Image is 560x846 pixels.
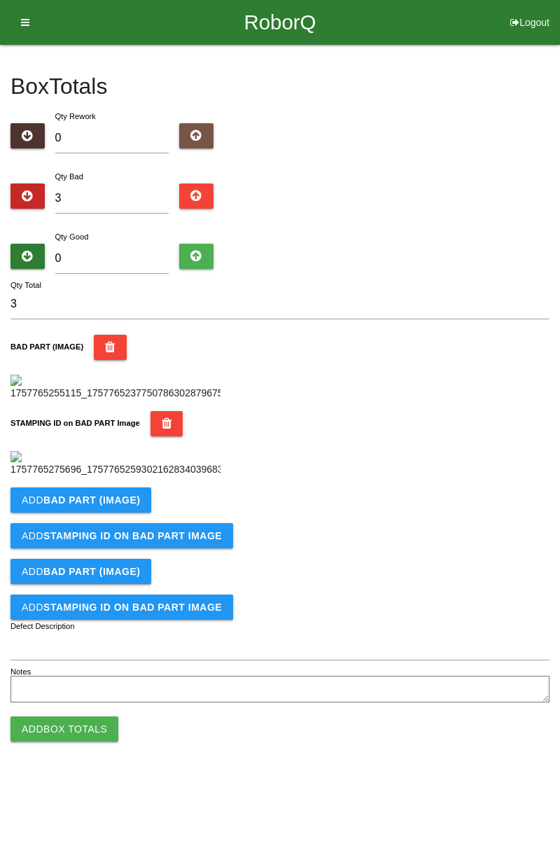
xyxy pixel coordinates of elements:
[10,716,118,742] button: AddBox Totals
[10,279,41,291] label: Qty Total
[94,335,127,360] button: BAD PART (IMAGE)
[10,342,83,351] b: BAD PART (IMAGE)
[43,530,222,541] b: STAMPING ID on BAD PART Image
[55,233,89,241] label: Qty Good
[10,74,549,99] h4: Box Totals
[10,666,31,678] label: Notes
[10,419,140,427] b: STAMPING ID on BAD PART Image
[43,566,140,577] b: BAD PART (IMAGE)
[10,375,220,401] img: 1757765255115_175776523775078630287967520512.jpg
[10,451,220,477] img: 1757765275696_17577652593021628340396835857323.jpg
[10,487,151,513] button: AddBAD PART (IMAGE)
[10,559,151,584] button: AddBAD PART (IMAGE)
[10,523,233,548] button: AddSTAMPING ID on BAD PART Image
[10,595,233,620] button: AddSTAMPING ID on BAD PART Image
[55,172,83,181] label: Qty Bad
[150,411,183,436] button: STAMPING ID on BAD PART Image
[10,620,75,632] label: Defect Description
[55,112,96,120] label: Qty Rework
[43,494,140,506] b: BAD PART (IMAGE)
[43,602,222,613] b: STAMPING ID on BAD PART Image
